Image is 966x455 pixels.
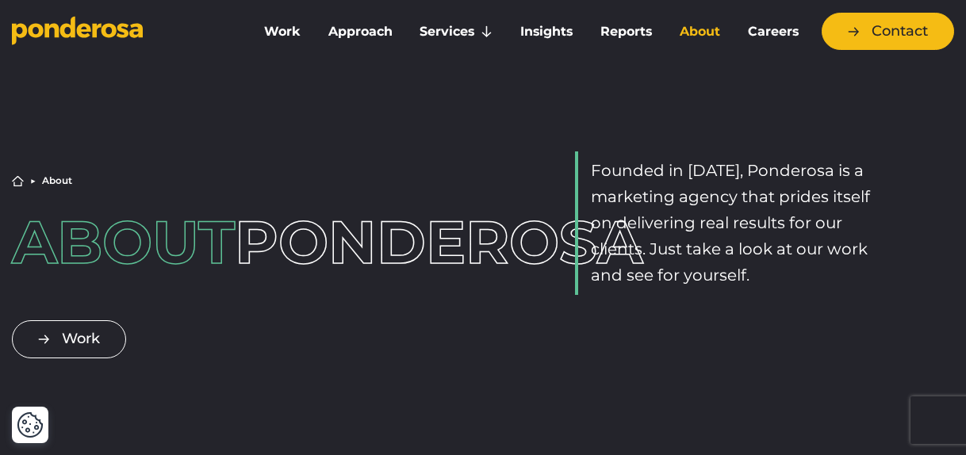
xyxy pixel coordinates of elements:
p: Founded in [DATE], Ponderosa is a marketing agency that prides itself on delivering real results ... [591,158,873,289]
li: About [42,176,72,185]
a: About [669,15,730,48]
span: About [12,205,235,278]
a: Home [12,175,24,187]
a: Contact [822,13,954,50]
button: Cookie Settings [17,411,44,438]
a: Reports [590,15,663,48]
a: Work [12,320,126,357]
a: Careers [737,15,809,48]
a: Insights [510,15,584,48]
h1: Ponderosa [12,212,391,272]
li: ▶︎ [30,176,36,185]
a: Approach [317,15,403,48]
img: Revisit consent button [17,411,44,438]
a: Services [409,15,504,48]
a: Go to homepage [12,16,230,48]
a: Work [254,15,312,48]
